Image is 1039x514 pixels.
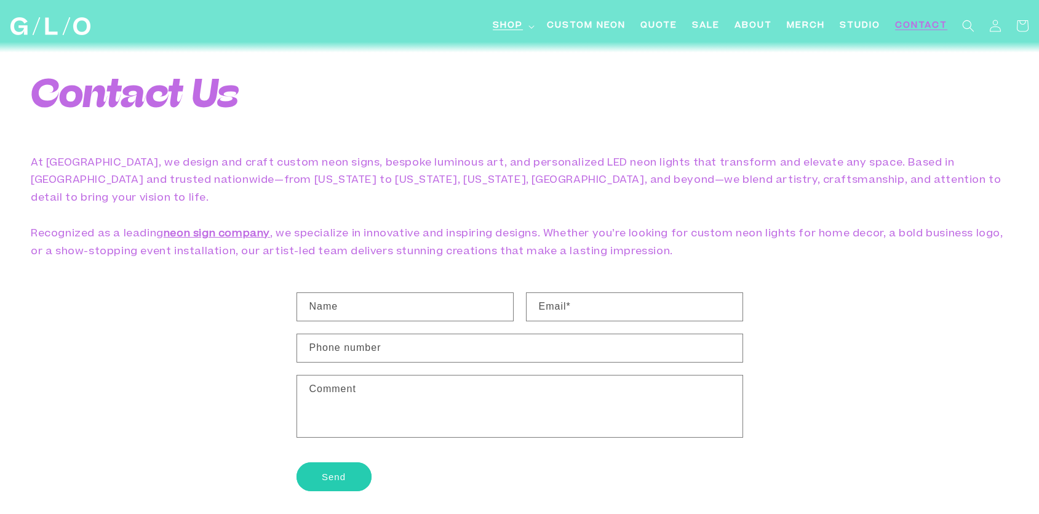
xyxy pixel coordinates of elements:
[895,20,947,33] span: Contact
[779,12,832,40] a: Merch
[10,17,90,35] img: GLO Studio
[297,293,513,321] input: Name
[977,455,1039,514] iframe: Chat Widget
[685,12,727,40] a: SALE
[297,462,372,491] button: Send
[640,20,677,33] span: Quote
[493,20,523,33] span: Shop
[547,20,626,33] span: Custom Neon
[527,293,742,321] input: Email
[888,12,955,40] a: Contact
[485,12,539,40] summary: Shop
[840,20,880,33] span: Studio
[539,12,633,40] a: Custom Neon
[297,334,742,362] input: Phone number
[6,13,95,40] a: GLO Studio
[955,12,982,39] summary: Search
[164,229,270,239] a: neon sign company
[787,20,825,33] span: Merch
[734,20,772,33] span: About
[832,12,888,40] a: Studio
[727,12,779,40] a: About
[633,12,685,40] a: Quote
[692,20,720,33] span: SALE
